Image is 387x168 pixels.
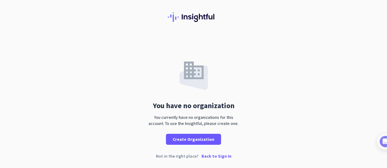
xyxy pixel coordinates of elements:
[168,12,219,22] img: Insightful
[153,102,235,109] div: You have no organization
[173,136,214,142] span: Create Organization
[201,154,231,158] p: Back to Sign In
[146,114,241,126] div: You currently have no organizations for this account. To use the Insightful, please create one.
[166,134,221,145] button: Create Organization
